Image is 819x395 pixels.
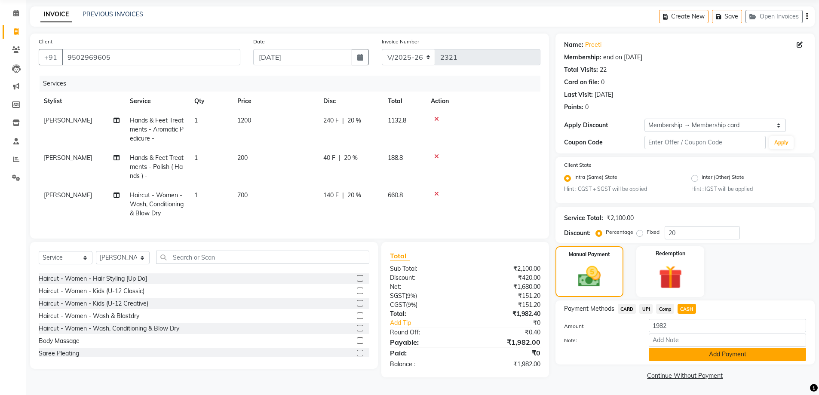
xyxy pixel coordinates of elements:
[564,161,592,169] label: Client State
[44,116,92,124] span: [PERSON_NAME]
[769,136,794,149] button: Apply
[557,371,813,380] a: Continue Without Payment
[564,103,583,112] div: Points:
[649,348,806,361] button: Add Payment
[564,53,601,62] div: Membership:
[571,263,608,290] img: _cash.svg
[426,92,540,111] th: Action
[603,53,642,62] div: end on [DATE]
[558,322,643,330] label: Amount:
[465,337,547,347] div: ₹1,982.00
[564,90,593,99] div: Last Visit:
[564,121,645,130] div: Apply Discount
[39,287,144,296] div: Haircut - Women - Kids (U-12 Classic)
[465,291,547,300] div: ₹151.20
[232,92,318,111] th: Price
[323,153,335,162] span: 40 F
[40,7,72,22] a: INVOICE
[569,251,610,258] label: Manual Payment
[465,273,547,282] div: ₹420.00
[678,304,696,314] span: CASH
[194,154,198,162] span: 1
[465,328,547,337] div: ₹0.40
[702,173,744,184] label: Inter (Other) State
[388,191,403,199] span: 660.8
[383,318,479,328] a: Add Tip
[189,92,232,111] th: Qty
[39,337,80,346] div: Body Massage
[574,173,617,184] label: Intra (Same) State
[644,136,766,149] input: Enter Offer / Coupon Code
[585,103,589,112] div: 0
[44,154,92,162] span: [PERSON_NAME]
[194,191,198,199] span: 1
[383,300,465,309] div: ( )
[564,214,603,223] div: Service Total:
[383,273,465,282] div: Discount:
[649,334,806,347] input: Add Note
[347,116,361,125] span: 20 %
[564,304,614,313] span: Payment Methods
[130,116,184,142] span: Hands & Feet Treatments - Aromatic Pedicure -
[323,116,339,125] span: 240 F
[408,301,416,308] span: 9%
[647,228,659,236] label: Fixed
[465,300,547,309] div: ₹151.20
[237,191,248,199] span: 700
[342,191,344,200] span: |
[383,264,465,273] div: Sub Total:
[39,349,79,358] div: Saree Pleating
[479,318,547,328] div: ₹0
[607,214,634,223] div: ₹2,100.00
[39,274,147,283] div: Haircut - Women - Hair Styling [Up Do]
[83,10,143,18] a: PREVIOUS INVOICES
[237,154,248,162] span: 200
[130,154,184,180] span: Hands & Feet Treatments - Polish ( Hands ) -
[606,228,633,236] label: Percentage
[318,92,383,111] th: Disc
[383,328,465,337] div: Round Off:
[339,153,340,162] span: |
[601,78,604,87] div: 0
[39,312,139,321] div: Haircut - Women - Wash & Blastdry
[745,10,803,23] button: Open Invoices
[342,116,344,125] span: |
[564,229,591,238] div: Discount:
[691,185,806,193] small: Hint : IGST will be applied
[344,153,358,162] span: 20 %
[585,40,601,49] a: Preeti
[595,90,613,99] div: [DATE]
[465,309,547,318] div: ₹1,982.40
[156,251,369,264] input: Search or Scan
[390,292,405,300] span: SGST
[388,116,406,124] span: 1132.8
[125,92,189,111] th: Service
[383,360,465,369] div: Balance :
[465,348,547,358] div: ₹0
[383,337,465,347] div: Payable:
[656,304,674,314] span: Comp
[383,309,465,318] div: Total:
[130,191,184,217] span: Haircut - Women - Wash, Conditioning & Blow Dry
[712,10,742,23] button: Save
[465,282,547,291] div: ₹1,680.00
[388,154,403,162] span: 188.8
[618,304,636,314] span: CARD
[564,65,598,74] div: Total Visits:
[390,251,410,260] span: Total
[39,38,52,46] label: Client
[564,78,599,87] div: Card on file:
[323,191,339,200] span: 140 F
[253,38,265,46] label: Date
[39,92,125,111] th: Stylist
[564,40,583,49] div: Name:
[656,250,685,257] label: Redemption
[659,10,709,23] button: Create New
[465,264,547,273] div: ₹2,100.00
[382,38,419,46] label: Invoice Number
[390,301,406,309] span: CGST
[649,319,806,332] input: Amount
[194,116,198,124] span: 1
[407,292,415,299] span: 9%
[39,49,63,65] button: +91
